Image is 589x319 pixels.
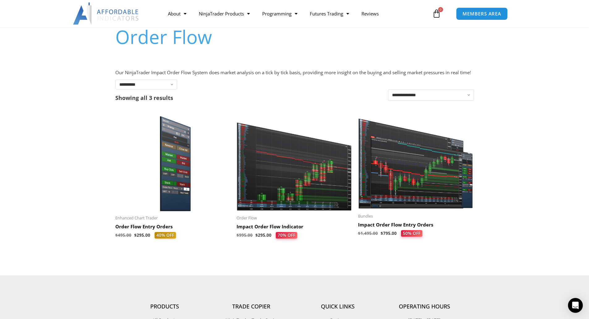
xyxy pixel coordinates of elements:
[237,112,352,211] img: OrderFlow 2
[115,232,118,238] span: $
[115,112,231,211] img: Order Flow Entry Orders
[115,224,231,230] h2: Order Flow Entry Orders
[255,232,258,238] span: $
[256,6,304,21] a: Programming
[122,303,208,310] h4: Products
[237,224,352,232] a: Impact Order Flow Indicator
[208,303,295,310] h4: Trade Copier
[162,6,431,21] nav: Menu
[388,89,474,101] select: Shop order
[568,298,583,313] div: Open Intercom Messenger
[463,11,501,16] span: MEMBERS AREA
[237,232,253,238] bdi: 995.00
[401,230,422,237] span: 50% OFF
[237,224,352,230] h2: Impact Order Flow Indicator
[438,7,443,12] span: 0
[381,231,397,236] bdi: 795.00
[73,2,139,25] img: LogoAI | Affordable Indicators – NinjaTrader
[237,232,239,238] span: $
[423,5,450,23] a: 0
[381,231,383,236] span: $
[193,6,256,21] a: NinjaTrader Products
[115,232,131,238] bdi: 495.00
[134,232,137,238] span: $
[115,224,231,232] a: Order Flow Entry Orders
[115,95,173,101] p: Showing all 3 results
[381,303,468,310] h4: Operating Hours
[358,231,378,236] bdi: 1,495.00
[355,6,385,21] a: Reviews
[358,112,473,210] img: Impact Order Flow Entry Orders
[358,222,473,230] a: Impact Order Flow Entry Orders
[115,68,474,77] p: Our NinjaTrader Impact Order Flow System does market analysis on a tick by tick basis, providing ...
[295,303,381,310] h4: Quick Links
[115,215,231,221] span: Enhanced Chart Trader
[134,232,150,238] bdi: 295.00
[358,222,473,228] h2: Impact Order Flow Entry Orders
[255,232,271,238] bdi: 295.00
[155,232,176,239] span: 40% OFF
[115,24,474,50] h1: Order Flow
[456,7,508,20] a: MEMBERS AREA
[358,231,361,236] span: $
[162,6,193,21] a: About
[276,232,297,239] span: 70% OFF
[237,215,352,221] span: Order Flow
[358,213,473,219] span: Bundles
[304,6,355,21] a: Futures Trading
